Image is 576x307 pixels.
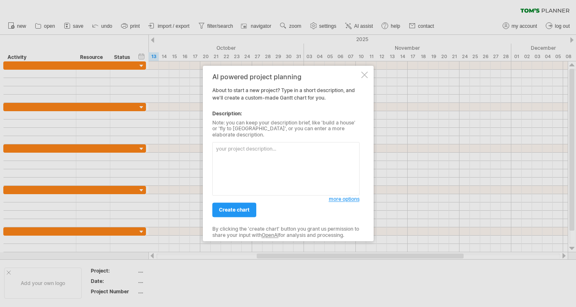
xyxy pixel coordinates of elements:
div: By clicking the 'create chart' button you grant us permission to share your input with for analys... [212,227,360,239]
a: OpenAI [262,232,279,238]
div: AI powered project planning [212,73,360,80]
a: more options [329,196,360,203]
span: create chart [219,207,250,213]
a: create chart [212,203,256,217]
div: About to start a new project? Type in a short description, and we'll create a custom-made Gantt c... [212,73,360,234]
div: Description: [212,110,360,117]
div: Note: you can keep your description brief, like 'build a house' or 'fly to [GEOGRAPHIC_DATA]', or... [212,120,360,138]
span: more options [329,196,360,202]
